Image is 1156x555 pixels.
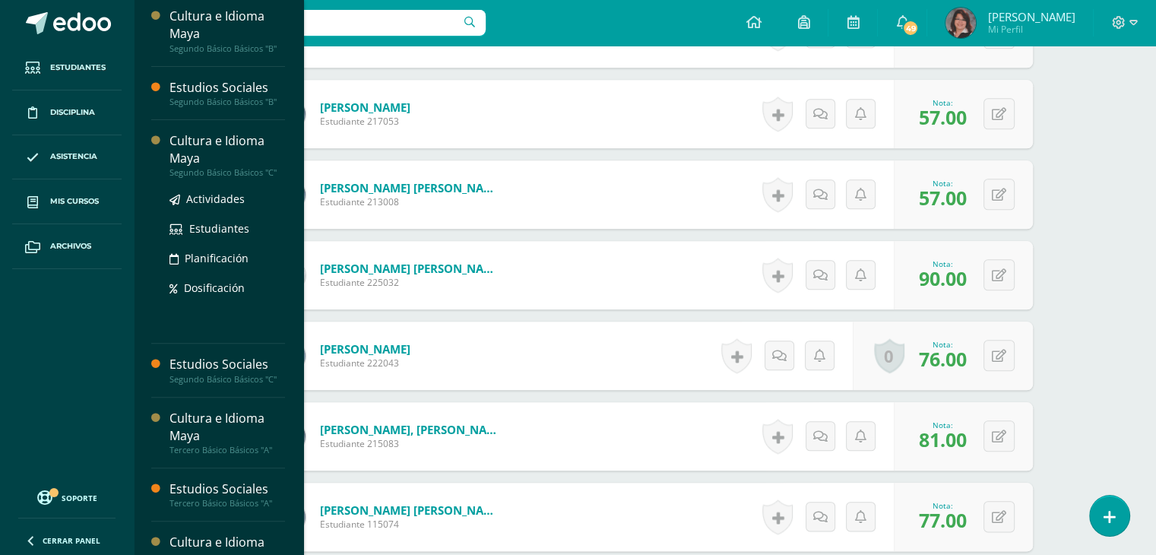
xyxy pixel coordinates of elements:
[320,341,410,357] a: [PERSON_NAME]
[169,356,285,373] div: Estudios Sociales
[169,132,285,178] a: Cultura e Idioma MayaSegundo Básico Básicos "C"
[169,480,285,498] div: Estudios Sociales
[987,9,1075,24] span: [PERSON_NAME]
[169,249,285,267] a: Planificación
[169,79,285,97] div: Estudios Sociales
[874,338,904,373] a: 0
[50,151,97,163] span: Asistencia
[169,410,285,445] div: Cultura e Idioma Maya
[919,507,967,533] span: 77.00
[18,487,116,507] a: Soporte
[50,62,106,74] span: Estudiantes
[320,422,502,437] a: [PERSON_NAME], [PERSON_NAME]
[169,356,285,384] a: Estudios SocialesSegundo Básico Básicos "C"
[12,179,122,224] a: Mis cursos
[185,251,249,265] span: Planificación
[169,498,285,509] div: Tercero Básico Básicos "A"
[12,46,122,90] a: Estudiantes
[919,258,967,269] div: Nota:
[919,427,967,452] span: 81.00
[184,281,245,295] span: Dosificación
[169,480,285,509] a: Estudios SocialesTercero Básico Básicos "A"
[919,500,967,511] div: Nota:
[919,339,967,350] div: Nota:
[945,8,976,38] img: a4bb9d359e5d5e4554d6bc0912f995f6.png
[186,192,245,206] span: Actividades
[169,167,285,178] div: Segundo Básico Básicos "C"
[320,100,410,115] a: [PERSON_NAME]
[43,535,100,546] span: Cerrar panel
[169,79,285,107] a: Estudios SocialesSegundo Básico Básicos "B"
[987,23,1075,36] span: Mi Perfil
[919,265,967,291] span: 90.00
[320,261,502,276] a: [PERSON_NAME] [PERSON_NAME]
[12,135,122,180] a: Asistencia
[12,224,122,269] a: Archivos
[919,104,967,130] span: 57.00
[919,346,967,372] span: 76.00
[320,437,502,450] span: Estudiante 215083
[169,97,285,107] div: Segundo Básico Básicos "B"
[189,221,249,236] span: Estudiantes
[169,8,285,53] a: Cultura e Idioma MayaSegundo Básico Básicos "B"
[62,493,97,503] span: Soporte
[919,420,967,430] div: Nota:
[320,503,502,518] a: [PERSON_NAME] [PERSON_NAME]
[320,518,502,531] span: Estudiante 115074
[320,357,410,369] span: Estudiante 222043
[169,220,285,237] a: Estudiantes
[320,276,502,289] span: Estudiante 225032
[320,180,502,195] a: [PERSON_NAME] [PERSON_NAME]
[919,178,967,189] div: Nota:
[169,410,285,455] a: Cultura e Idioma MayaTercero Básico Básicos "A"
[169,43,285,54] div: Segundo Básico Básicos "B"
[919,97,967,108] div: Nota:
[50,195,99,208] span: Mis cursos
[169,132,285,167] div: Cultura e Idioma Maya
[50,240,91,252] span: Archivos
[169,279,285,297] a: Dosificación
[320,195,502,208] span: Estudiante 213008
[50,106,95,119] span: Disciplina
[12,90,122,135] a: Disciplina
[169,190,285,208] a: Actividades
[144,10,486,36] input: Busca un usuario...
[169,445,285,455] div: Tercero Básico Básicos "A"
[320,115,410,128] span: Estudiante 217053
[902,20,919,36] span: 49
[919,185,967,211] span: 57.00
[169,374,285,385] div: Segundo Básico Básicos "C"
[169,8,285,43] div: Cultura e Idioma Maya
